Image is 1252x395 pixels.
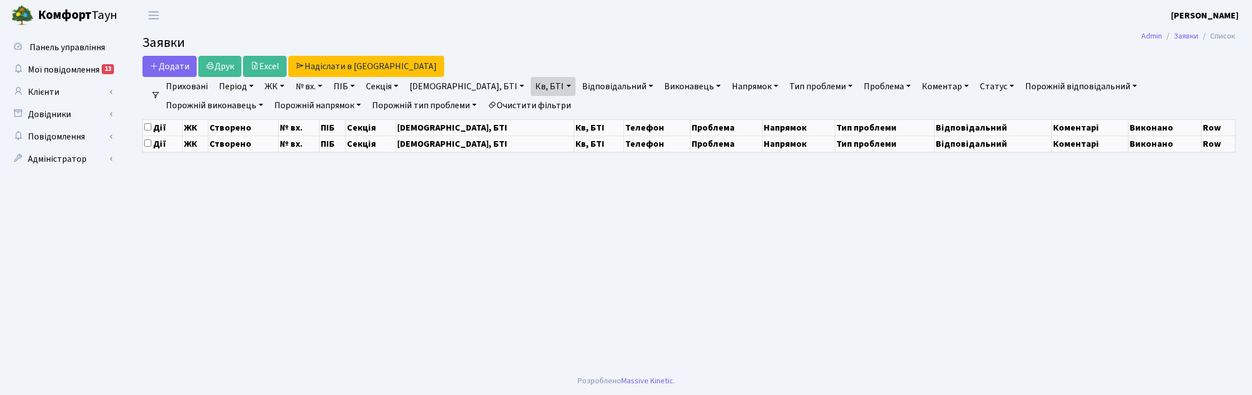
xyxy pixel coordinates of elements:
th: Тип проблеми [835,136,934,152]
th: № вх. [278,119,319,136]
span: Мої повідомлення [28,64,99,76]
a: ЖК [260,77,289,96]
a: Панель управління [6,36,117,59]
th: Проблема [690,136,762,152]
a: Статус [975,77,1018,96]
a: Період [215,77,258,96]
a: Порожній виконавець [161,96,268,115]
a: Відповідальний [578,77,658,96]
th: Дії [143,136,183,152]
th: ЖК [183,119,208,136]
a: Очистити фільтри [483,96,575,115]
th: Дії [143,119,183,136]
a: Приховані [161,77,212,96]
li: Список [1198,30,1235,42]
a: Мої повідомлення13 [6,59,117,81]
th: Секція [345,119,396,136]
th: ПІБ [319,119,345,136]
a: Коментар [917,77,973,96]
th: Кв, БТІ [574,136,624,152]
a: Massive Kinetic [621,375,673,387]
a: [PERSON_NAME] [1171,9,1239,22]
th: № вх. [278,136,319,152]
b: Комфорт [38,6,92,24]
th: Виконано [1128,119,1201,136]
button: Переключити навігацію [140,6,168,25]
th: Кв, БТІ [574,119,624,136]
th: Виконано [1128,136,1201,152]
th: [DEMOGRAPHIC_DATA], БТІ [396,119,574,136]
a: Тип проблеми [785,77,857,96]
th: [DEMOGRAPHIC_DATA], БТІ [396,136,574,152]
a: Порожній тип проблеми [368,96,481,115]
a: Кв, БТІ [531,77,575,96]
a: Секція [361,77,403,96]
th: Тип проблеми [835,119,934,136]
th: Напрямок [763,119,835,136]
span: Панель управління [30,41,105,54]
img: logo.png [11,4,34,27]
a: Admin [1141,30,1162,42]
a: Excel [243,56,287,77]
a: ПІБ [329,77,359,96]
a: Заявки [1174,30,1198,42]
a: № вх. [291,77,327,96]
th: Секція [345,136,396,152]
th: Напрямок [763,136,835,152]
a: Довідники [6,103,117,126]
span: Таун [38,6,117,25]
a: Порожній відповідальний [1021,77,1141,96]
a: Адміністратор [6,148,117,170]
th: ЖК [183,136,208,152]
th: Row [1201,136,1235,152]
th: Коментарі [1051,136,1128,152]
a: Напрямок [727,77,783,96]
th: Row [1201,119,1235,136]
a: [DEMOGRAPHIC_DATA], БТІ [405,77,529,96]
th: Коментарі [1051,119,1128,136]
span: Додати [150,60,189,73]
th: Телефон [624,119,690,136]
a: Додати [142,56,197,77]
th: Створено [208,136,278,152]
nav: breadcrumb [1125,25,1252,48]
div: Розроблено . [578,375,675,387]
a: Порожній напрямок [270,96,365,115]
a: Проблема [859,77,915,96]
th: Створено [208,119,278,136]
a: Повідомлення [6,126,117,148]
th: Відповідальний [934,119,1051,136]
a: Виконавець [660,77,725,96]
th: ПІБ [319,136,345,152]
span: Заявки [142,33,185,52]
a: Надіслати в [GEOGRAPHIC_DATA] [288,56,444,77]
div: 13 [102,64,114,74]
th: Телефон [624,136,690,152]
th: Проблема [690,119,762,136]
a: Друк [198,56,241,77]
th: Відповідальний [934,136,1051,152]
a: Клієнти [6,81,117,103]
